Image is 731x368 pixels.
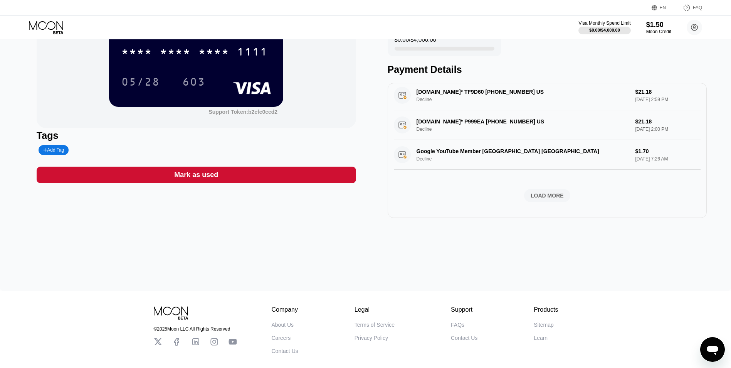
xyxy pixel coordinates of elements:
div: $1.50 [646,21,671,29]
div: Privacy Policy [355,335,388,341]
div: About Us [272,322,294,328]
div: Contact Us [451,335,477,341]
div: Moon Credit [646,29,671,34]
div: Add Tag [43,147,64,153]
div: EN [660,5,666,10]
div: FAQs [451,322,464,328]
div: Tags [37,130,356,141]
div: Support [451,306,477,313]
div: Visa Monthly Spend Limit$0.00/$4,000.00 [578,20,630,34]
div: LOAD MORE [394,189,701,202]
div: © 2025 Moon LLC All Rights Reserved [154,326,237,332]
div: Support Token: b2cfc0ccd2 [208,109,277,115]
div: 1111 [237,47,268,59]
div: Careers [272,335,291,341]
iframe: Кнопка запуска окна обмена сообщениями [700,337,725,362]
div: 603 [182,77,205,89]
div: Contact Us [272,348,298,354]
div: Sitemap [534,322,553,328]
div: Terms of Service [355,322,395,328]
div: Legal [355,306,395,313]
div: Products [534,306,558,313]
div: Support Token:b2cfc0ccd2 [208,109,277,115]
div: 05/28 [116,72,166,91]
div: FAQ [675,4,702,12]
div: 05/28 [121,77,160,89]
div: Learn [534,335,548,341]
div: EN [652,4,675,12]
div: Mark as used [174,170,218,179]
div: Add Tag [39,145,69,155]
div: Company [272,306,298,313]
div: Payment Details [388,64,707,75]
div: $0.00 / $4,000.00 [395,36,436,47]
div: FAQ [693,5,702,10]
div: Mark as used [37,167,356,183]
div: LOAD MORE [531,192,564,199]
div: 603 [176,72,211,91]
div: $1.50Moon Credit [646,21,671,34]
div: Visa Monthly Spend Limit [578,20,630,26]
div: $0.00 / $4,000.00 [589,28,620,32]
